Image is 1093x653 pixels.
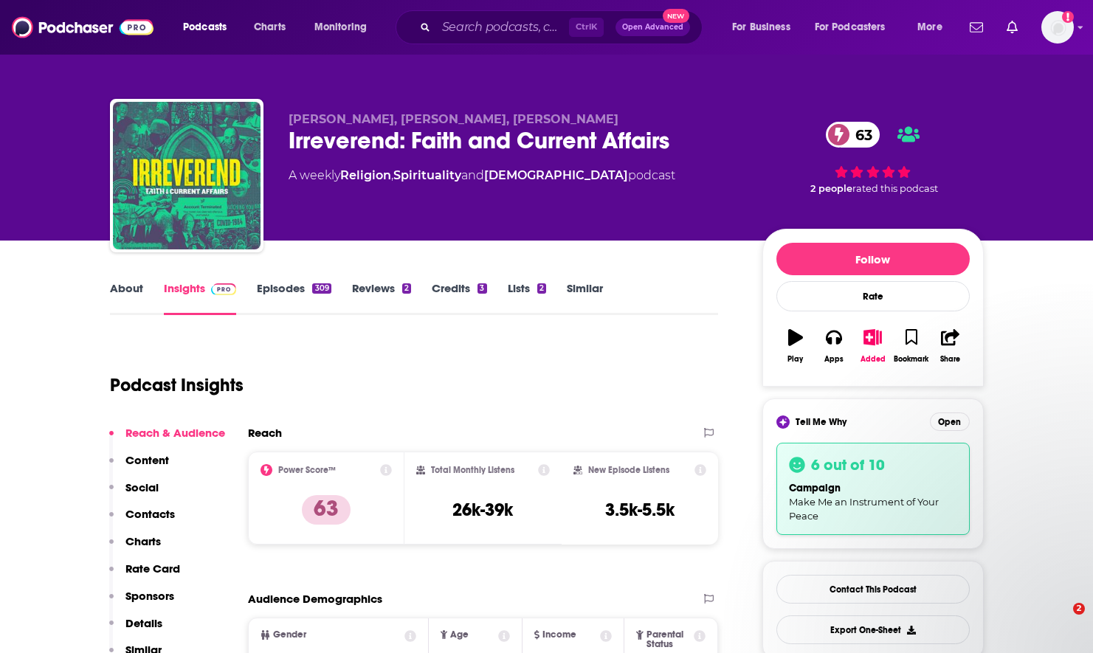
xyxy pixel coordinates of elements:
[776,319,815,373] button: Play
[410,10,717,44] div: Search podcasts, credits, & more...
[776,243,970,275] button: Follow
[110,374,244,396] h1: Podcast Insights
[940,355,960,364] div: Share
[183,17,227,38] span: Podcasts
[109,480,159,508] button: Social
[537,283,546,294] div: 2
[340,168,391,182] a: Religion
[125,507,175,521] p: Contacts
[616,18,690,36] button: Open AdvancedNew
[314,17,367,38] span: Monitoring
[826,122,880,148] a: 63
[1041,11,1074,44] img: User Profile
[1043,603,1078,638] iframe: Intercom live chat
[964,15,989,40] a: Show notifications dropdown
[732,17,790,38] span: For Business
[461,168,484,182] span: and
[125,453,169,467] p: Content
[289,167,675,184] div: A weekly podcast
[125,562,180,576] p: Rate Card
[254,17,286,38] span: Charts
[436,15,569,39] input: Search podcasts, credits, & more...
[173,15,246,39] button: open menu
[312,283,331,294] div: 309
[542,630,576,640] span: Income
[1041,11,1074,44] button: Show profile menu
[109,426,225,453] button: Reach & Audience
[1062,11,1074,23] svg: Add a profile image
[811,455,885,474] h3: 6 out of 10
[588,465,669,475] h2: New Episode Listens
[257,281,331,315] a: Episodes309
[931,319,969,373] button: Share
[352,281,411,315] a: Reviews2
[450,630,469,640] span: Age
[663,9,689,23] span: New
[894,355,928,364] div: Bookmark
[841,122,880,148] span: 63
[431,465,514,475] h2: Total Monthly Listens
[164,281,237,315] a: InsightsPodchaser Pro
[569,18,604,37] span: Ctrl K
[244,15,294,39] a: Charts
[278,465,336,475] h2: Power Score™
[109,589,174,616] button: Sponsors
[125,480,159,494] p: Social
[125,426,225,440] p: Reach & Audience
[796,416,847,428] span: Tell Me Why
[304,15,386,39] button: open menu
[853,319,892,373] button: Added
[787,355,803,364] div: Play
[109,562,180,589] button: Rate Card
[508,281,546,315] a: Lists2
[12,13,154,41] img: Podchaser - Follow, Share and Rate Podcasts
[1073,603,1085,615] span: 2
[110,281,143,315] a: About
[452,499,513,521] h3: 26k-39k
[805,15,907,39] button: open menu
[810,183,852,194] span: 2 people
[113,102,261,249] img: Irreverend: Faith and Current Affairs
[776,575,970,604] a: Contact This Podcast
[125,616,162,630] p: Details
[789,496,939,522] span: Make Me an Instrument of Your Peace
[289,112,618,126] span: [PERSON_NAME], [PERSON_NAME], [PERSON_NAME]
[567,281,603,315] a: Similar
[647,630,692,649] span: Parental Status
[776,615,970,644] button: Export One-Sheet
[815,17,886,38] span: For Podcasters
[273,630,306,640] span: Gender
[109,453,169,480] button: Content
[248,426,282,440] h2: Reach
[302,495,351,525] p: 63
[779,418,787,426] img: tell me why sparkle
[211,283,237,295] img: Podchaser Pro
[722,15,809,39] button: open menu
[907,15,961,39] button: open menu
[789,482,841,494] span: campaign
[930,412,970,431] button: Open
[605,499,675,521] h3: 3.5k-5.5k
[432,281,486,315] a: Credits3
[402,283,411,294] div: 2
[1041,11,1074,44] span: Logged in as nwierenga
[125,589,174,603] p: Sponsors
[815,319,853,373] button: Apps
[917,17,942,38] span: More
[391,168,393,182] span: ,
[762,112,984,204] div: 63 2 peoplerated this podcast
[125,534,161,548] p: Charts
[393,168,461,182] a: Spirituality
[109,616,162,643] button: Details
[248,592,382,606] h2: Audience Demographics
[852,183,938,194] span: rated this podcast
[109,534,161,562] button: Charts
[484,168,628,182] a: [DEMOGRAPHIC_DATA]
[892,319,931,373] button: Bookmark
[109,507,175,534] button: Contacts
[622,24,683,31] span: Open Advanced
[824,355,844,364] div: Apps
[861,355,886,364] div: Added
